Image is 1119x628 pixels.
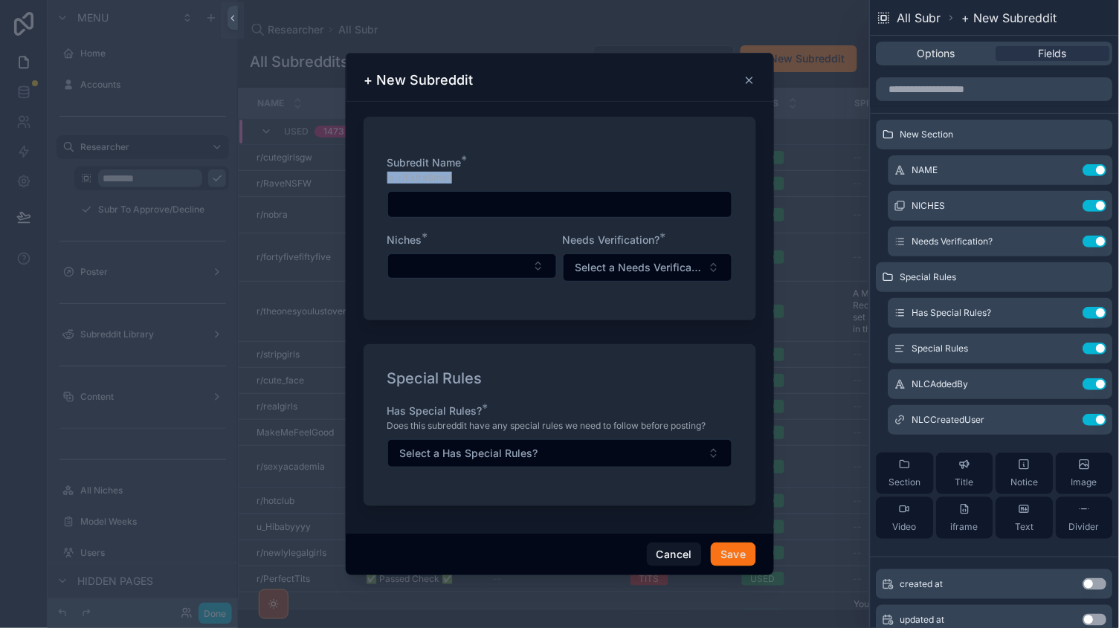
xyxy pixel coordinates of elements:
h3: + New Subreddit [364,71,474,89]
span: Niches [387,233,422,246]
span: Special Rules [912,343,969,355]
span: Needs Verification? [912,236,993,247]
span: Notice [1011,476,1039,488]
button: Save [711,543,755,566]
span: Image [1071,476,1097,488]
button: Notice [996,453,1054,494]
span: updated at [900,614,945,626]
button: Select Button [387,439,732,467]
button: Title [937,453,994,494]
span: Special Rules [900,271,957,283]
span: Options [918,46,955,61]
span: ie. r/ExtraSmall [387,172,452,184]
span: NICHES [912,200,946,212]
span: iframe [951,521,978,533]
button: Image [1057,453,1114,494]
button: Cancel [647,543,702,566]
span: Section [889,476,921,488]
span: New Section [900,129,954,140]
span: Needs Verification? [563,233,660,246]
button: Select Button [387,253,557,279]
span: Select a Needs Verification? [575,260,702,275]
span: Video [893,521,917,533]
span: NLCAddedBy [912,378,969,390]
span: Does this subreddit have any special rules we need to follow before posting? [387,420,706,432]
h1: Special Rules [387,368,483,389]
span: Fields [1039,46,1068,61]
span: All Subr [897,9,941,27]
span: NAME [912,164,938,176]
button: Section [877,453,934,494]
span: Text [1016,521,1034,533]
span: Select a Has Special Rules? [400,446,538,461]
span: NLCCreatedUser [912,414,985,426]
button: Video [877,497,934,539]
span: + New Subreddit [962,9,1057,27]
span: Has Special Rules? [387,404,483,417]
span: Title [955,476,974,488]
button: iframe [937,497,994,539]
span: created at [900,578,944,590]
span: Has Special Rules? [912,307,992,319]
span: Divider [1069,521,1100,533]
button: Text [996,497,1054,539]
button: Select Button [563,253,732,282]
span: Subredit Name [387,156,462,169]
button: Divider [1057,497,1114,539]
